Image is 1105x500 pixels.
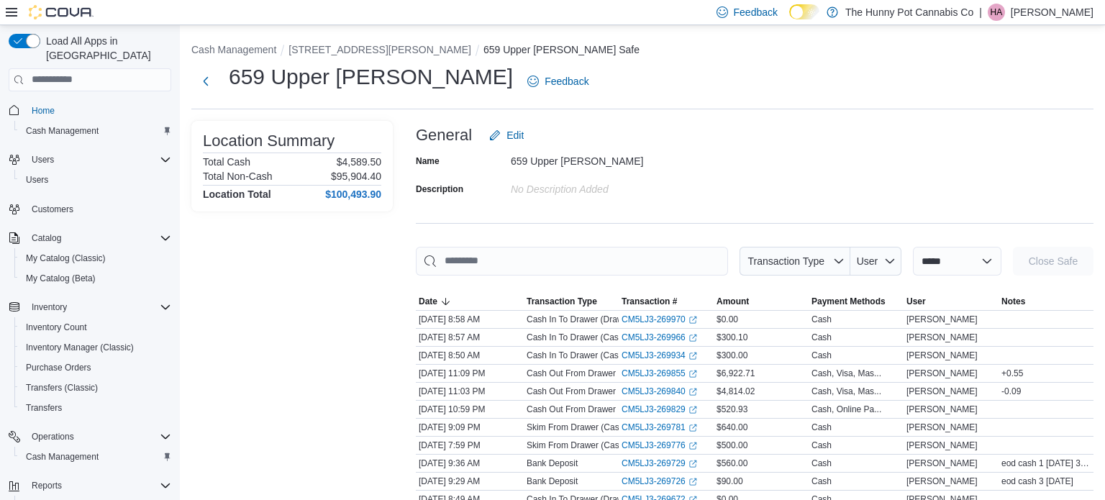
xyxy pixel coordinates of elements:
span: Transfers [20,399,171,417]
a: Transfers (Classic) [20,379,104,396]
img: Cova [29,5,94,19]
span: Reports [26,477,171,494]
span: Date [419,296,437,307]
button: Transfers (Classic) [14,378,177,398]
div: [DATE] 9:29 AM [416,473,524,490]
nav: An example of EuiBreadcrumbs [191,42,1093,60]
span: [PERSON_NAME] [906,332,978,343]
div: Cash [811,314,832,325]
button: My Catalog (Classic) [14,248,177,268]
span: Cash Management [20,122,171,140]
span: [PERSON_NAME] [906,440,978,451]
span: User [906,296,926,307]
span: Payment Methods [811,296,886,307]
a: CM5LJ3-269781External link [622,422,697,433]
span: Customers [32,204,73,215]
a: My Catalog (Beta) [20,270,101,287]
a: Customers [26,201,79,218]
button: [STREET_ADDRESS][PERSON_NAME] [288,44,471,55]
a: CM5LJ3-269829External link [622,404,697,415]
p: [PERSON_NAME] [1011,4,1093,21]
div: [DATE] 9:36 AM [416,455,524,472]
span: Edit [506,128,524,142]
span: Cash Management [26,451,99,463]
span: $500.00 [717,440,747,451]
span: Transfers (Classic) [26,382,98,394]
span: Users [32,154,54,165]
div: Cash [811,458,832,469]
span: $4,814.02 [717,386,755,397]
button: User [850,247,901,276]
p: Cash Out From Drawer (Cash 3) [527,368,651,379]
span: Transfers [26,402,62,414]
button: Reports [26,477,68,494]
span: Operations [32,431,74,442]
span: $300.10 [717,332,747,343]
span: Transaction Type [747,255,824,267]
svg: External link [688,460,697,468]
span: Notes [1001,296,1025,307]
span: Users [26,174,48,186]
p: | [979,4,982,21]
span: $90.00 [717,476,743,487]
span: $640.00 [717,422,747,433]
div: [DATE] 9:09 PM [416,419,524,436]
span: Inventory Count [20,319,171,336]
span: [PERSON_NAME] [906,476,978,487]
button: 659 Upper [PERSON_NAME] Safe [483,44,640,55]
span: Home [32,105,55,117]
span: [PERSON_NAME] [906,350,978,361]
div: [DATE] 8:58 AM [416,311,524,328]
p: Skim From Drawer (Cash 1) [527,440,634,451]
span: Inventory Count [26,322,87,333]
a: Cash Management [20,122,104,140]
svg: External link [688,334,697,342]
p: Cash In To Drawer (Cash 1) [527,332,634,343]
h4: Location Total [203,188,271,200]
a: My Catalog (Classic) [20,250,112,267]
button: Operations [3,427,177,447]
div: Cash, Visa, Mas... [811,368,881,379]
a: CM5LJ3-269934External link [622,350,697,361]
label: Name [416,155,440,167]
div: Cash [811,332,832,343]
span: Inventory [26,299,171,316]
input: This is a search bar. As you type, the results lower in the page will automatically filter. [416,247,728,276]
span: [PERSON_NAME] [906,458,978,469]
span: Transfers (Classic) [20,379,171,396]
button: Customers [3,199,177,219]
button: Users [14,170,177,190]
button: Users [3,150,177,170]
button: Close Safe [1013,247,1093,276]
span: eod cash 3 [DATE] [1001,476,1073,487]
input: Dark Mode [789,4,819,19]
a: Cash Management [20,448,104,465]
span: [PERSON_NAME] [906,404,978,415]
button: Edit [483,121,529,150]
span: Feedback [545,74,588,88]
button: Inventory [3,297,177,317]
p: Cash In To Drawer (Drawer 5) [527,314,641,325]
span: Dark Mode [789,19,790,20]
span: Cash Management [26,125,99,137]
div: Cash, Online Pa... [811,404,881,415]
button: Inventory Manager (Classic) [14,337,177,358]
a: Home [26,102,60,119]
div: [DATE] 8:50 AM [416,347,524,364]
span: Transaction # [622,296,677,307]
div: [DATE] 7:59 PM [416,437,524,454]
svg: External link [688,424,697,432]
a: Users [20,171,54,188]
a: Purchase Orders [20,359,97,376]
p: Cash In To Drawer (Cash 3) [527,350,634,361]
div: Cash, Visa, Mas... [811,386,881,397]
span: My Catalog (Classic) [20,250,171,267]
h3: Location Summary [203,132,335,150]
span: Inventory Manager (Classic) [20,339,171,356]
button: Purchase Orders [14,358,177,378]
span: Amount [717,296,749,307]
div: Cash [811,476,832,487]
span: User [857,255,878,267]
div: No Description added [511,178,704,195]
button: Operations [26,428,80,445]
